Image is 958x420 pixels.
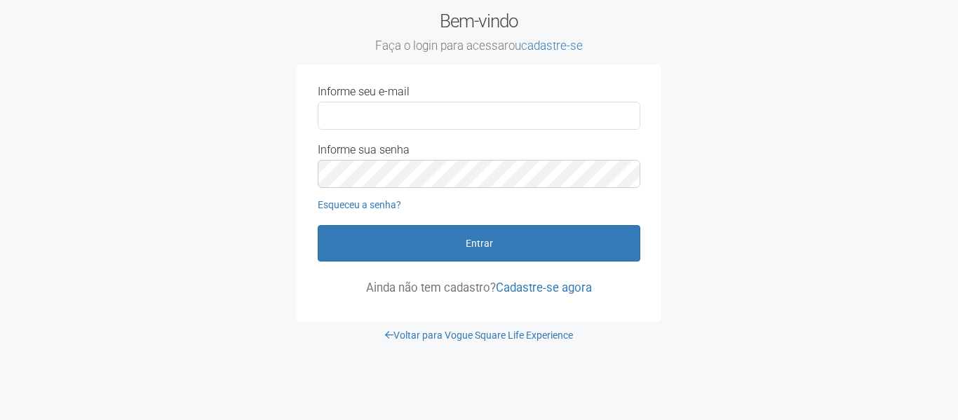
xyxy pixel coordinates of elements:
a: cadastre-se [521,39,583,53]
small: Faça o login para acessar [297,39,661,54]
p: Ainda não tem cadastro? [318,281,640,294]
h2: Bem-vindo [297,11,661,54]
label: Informe sua senha [318,144,410,156]
a: Esqueceu a senha? [318,199,401,210]
a: Cadastre-se agora [496,280,592,294]
label: Informe seu e-mail [318,86,410,98]
button: Entrar [318,225,640,262]
span: ou [508,39,583,53]
a: Voltar para Vogue Square Life Experience [385,330,573,341]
